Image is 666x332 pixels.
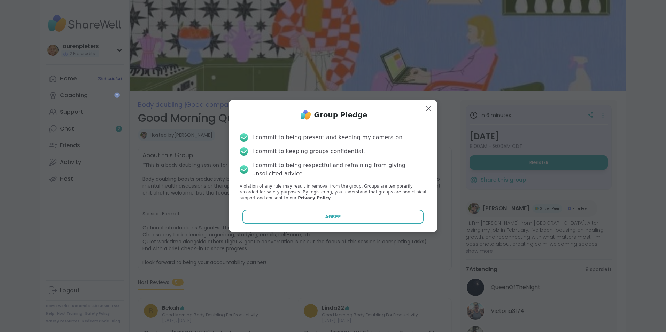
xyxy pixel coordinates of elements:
span: Agree [325,214,341,220]
img: ShareWell Logo [299,108,313,122]
iframe: Spotlight [114,92,120,98]
a: Privacy Policy [298,196,331,200]
div: I commit to being present and keeping my camera on. [252,133,404,142]
button: Agree [242,210,424,224]
div: I commit to being respectful and refraining from giving unsolicited advice. [252,161,426,178]
p: Violation of any rule may result in removal from the group. Groups are temporarily recorded for s... [240,183,426,201]
div: I commit to keeping groups confidential. [252,147,365,156]
h1: Group Pledge [314,110,367,120]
